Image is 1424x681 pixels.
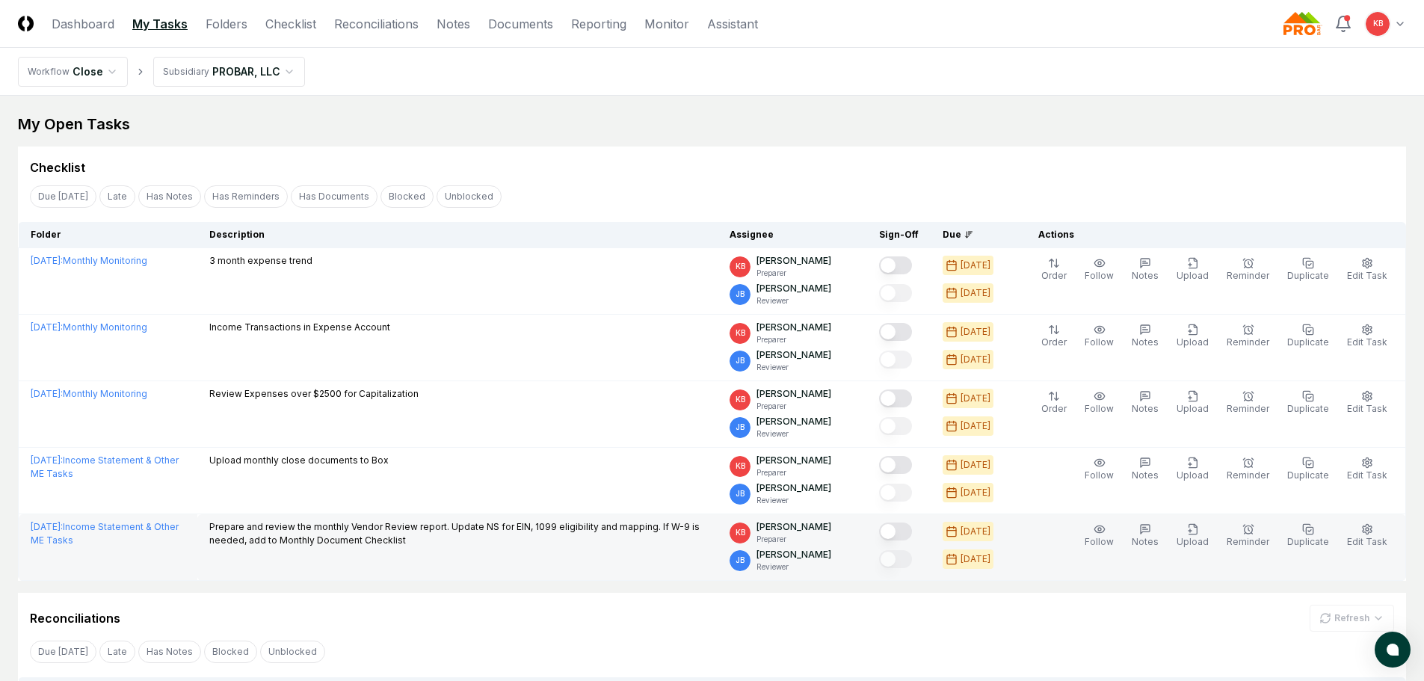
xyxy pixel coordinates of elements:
span: KB [1373,18,1383,29]
span: Reminder [1227,536,1269,547]
a: [DATE]:Monthly Monitoring [31,255,147,266]
span: Follow [1085,536,1114,547]
button: Mark complete [879,389,912,407]
button: Reminder [1224,520,1272,552]
span: Order [1041,336,1067,348]
p: [PERSON_NAME] [756,348,831,362]
span: Follow [1085,270,1114,281]
p: [PERSON_NAME] [756,520,831,534]
div: [DATE] [961,392,990,405]
p: [PERSON_NAME] [756,254,831,268]
a: [DATE]:Income Statement & Other ME Tasks [31,454,179,479]
div: [DATE] [961,325,990,339]
button: Reminder [1224,387,1272,419]
button: Has Notes [138,641,201,663]
button: Late [99,641,135,663]
p: [PERSON_NAME] [756,481,831,495]
span: JB [736,555,745,566]
a: [DATE]:Monthly Monitoring [31,321,147,333]
button: Reminder [1224,254,1272,286]
button: Notes [1129,254,1162,286]
button: Reminder [1224,454,1272,485]
p: 3 month expense trend [209,254,312,268]
p: Upload monthly close documents to Box [209,454,389,467]
p: Reviewer [756,495,831,506]
button: Mark complete [879,550,912,568]
button: Edit Task [1344,387,1390,419]
button: Duplicate [1284,321,1332,352]
span: Edit Task [1347,403,1387,414]
button: Notes [1129,387,1162,419]
div: Actions [1026,228,1394,241]
a: Notes [437,15,470,33]
span: [DATE] : [31,454,63,466]
button: Upload [1174,254,1212,286]
button: Mark complete [879,484,912,502]
span: Edit Task [1347,270,1387,281]
div: Due [943,228,1002,241]
button: Duplicate [1284,454,1332,485]
a: Documents [488,15,553,33]
button: Mark complete [879,351,912,369]
span: KB [736,460,745,472]
span: Notes [1132,469,1159,481]
span: Upload [1177,536,1209,547]
span: Edit Task [1347,469,1387,481]
span: Follow [1085,336,1114,348]
button: Notes [1129,454,1162,485]
a: [DATE]:Monthly Monitoring [31,388,147,399]
span: KB [736,394,745,405]
span: Upload [1177,403,1209,414]
div: Reconciliations [30,609,120,627]
span: KB [736,527,745,538]
button: Mark complete [879,417,912,435]
p: [PERSON_NAME] [756,282,831,295]
span: Notes [1132,270,1159,281]
button: Order [1038,321,1070,352]
button: Follow [1082,520,1117,552]
button: Duplicate [1284,254,1332,286]
nav: breadcrumb [18,57,305,87]
button: Edit Task [1344,321,1390,352]
button: Edit Task [1344,520,1390,552]
span: Notes [1132,536,1159,547]
span: Follow [1085,403,1114,414]
span: Upload [1177,270,1209,281]
th: Sign-Off [867,222,931,248]
button: Order [1038,387,1070,419]
button: Duplicate [1284,520,1332,552]
p: Preparer [756,401,831,412]
th: Description [197,222,718,248]
button: atlas-launcher [1375,632,1411,668]
span: JB [736,422,745,433]
p: Preparer [756,467,831,478]
span: [DATE] : [31,521,63,532]
span: [DATE] : [31,321,63,333]
div: My Open Tasks [18,114,1406,135]
p: Reviewer [756,561,831,573]
a: Checklist [265,15,316,33]
div: [DATE] [961,259,990,272]
button: Follow [1082,254,1117,286]
a: Folders [206,15,247,33]
span: JB [736,355,745,366]
span: [DATE] : [31,255,63,266]
button: Blocked [380,185,434,208]
button: KB [1364,10,1391,37]
button: Has Documents [291,185,377,208]
button: Due Today [30,641,96,663]
p: Review Expenses over $2500 for Capitalization [209,387,419,401]
span: Duplicate [1287,403,1329,414]
span: Upload [1177,336,1209,348]
button: Follow [1082,454,1117,485]
button: Unblocked [260,641,325,663]
span: [DATE] : [31,388,63,399]
img: Logo [18,16,34,31]
span: Notes [1132,336,1159,348]
p: Preparer [756,268,831,279]
div: [DATE] [961,525,990,538]
span: Notes [1132,403,1159,414]
span: Duplicate [1287,469,1329,481]
span: Upload [1177,469,1209,481]
a: Reporting [571,15,626,33]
